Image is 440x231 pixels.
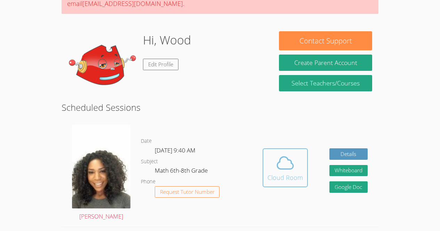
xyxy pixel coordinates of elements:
[160,189,215,195] span: Request Tutor Number
[267,173,303,182] div: Cloud Room
[329,181,368,193] a: Google Doc
[68,31,137,101] img: default.png
[279,31,372,50] button: Contact Support
[141,157,158,166] dt: Subject
[279,55,372,71] button: Create Parent Account
[329,165,368,176] button: Whiteboard
[329,148,368,160] a: Details
[155,186,220,198] button: Request Tutor Number
[72,125,130,208] img: avatar.png
[141,178,155,186] dt: Phone
[263,148,308,187] button: Cloud Room
[279,75,372,91] a: Select Teachers/Courses
[141,137,152,146] dt: Date
[155,146,195,154] span: [DATE] 9:40 AM
[72,125,130,222] a: [PERSON_NAME]
[62,101,378,114] h2: Scheduled Sessions
[155,166,209,178] dd: Math 6th-8th Grade
[143,59,178,70] a: Edit Profile
[143,31,191,49] h1: Hi, Wood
